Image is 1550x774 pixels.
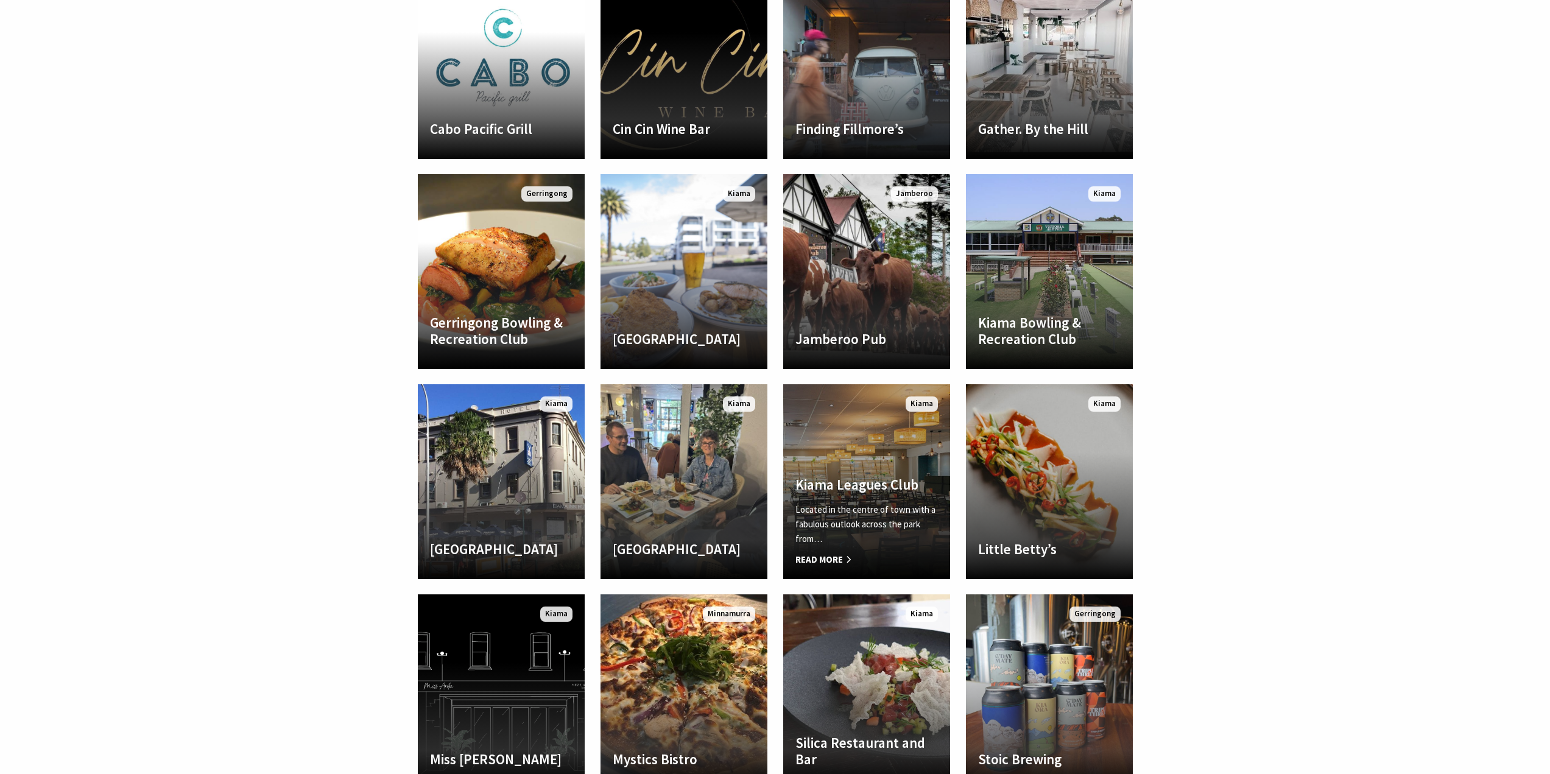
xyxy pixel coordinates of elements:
[601,384,767,579] a: [GEOGRAPHIC_DATA] Kiama
[613,541,755,558] h4: [GEOGRAPHIC_DATA]
[430,314,572,348] h4: Gerringong Bowling & Recreation Club
[1088,186,1121,202] span: Kiama
[613,331,755,348] h4: [GEOGRAPHIC_DATA]
[418,174,585,369] a: Another Image Used Gerringong Bowling & Recreation Club Gerringong
[795,476,938,493] h4: Kiama Leagues Club
[783,384,950,579] a: Kiama Leagues Club Located in the centre of town with a fabulous outlook across the park from… Re...
[521,186,572,202] span: Gerringong
[1088,396,1121,412] span: Kiama
[966,384,1133,579] a: Little Betty’s Kiama
[783,174,950,369] a: Another Image Used Jamberoo Pub Jamberoo
[613,751,755,768] h4: Mystics Bistro
[795,734,938,768] h4: Silica Restaurant and Bar
[795,331,938,348] h4: Jamberoo Pub
[723,396,755,412] span: Kiama
[723,186,755,202] span: Kiama
[891,186,938,202] span: Jamberoo
[978,121,1121,138] h4: Gather. By the Hill
[540,396,572,412] span: Kiama
[613,121,755,138] h4: Cin Cin Wine Bar
[906,396,938,412] span: Kiama
[418,384,585,579] a: Another Image Used [GEOGRAPHIC_DATA] Kiama
[1069,607,1121,622] span: Gerringong
[978,314,1121,348] h4: Kiama Bowling & Recreation Club
[540,607,572,622] span: Kiama
[703,607,755,622] span: Minnamurra
[430,751,572,768] h4: Miss [PERSON_NAME]
[906,607,938,622] span: Kiama
[795,552,938,567] span: Read More
[601,174,767,369] a: Another Image Used [GEOGRAPHIC_DATA] Kiama
[795,121,938,138] h4: Finding Fillmore’s
[966,174,1133,369] a: Another Image Used Kiama Bowling & Recreation Club Kiama
[430,541,572,558] h4: [GEOGRAPHIC_DATA]
[795,502,938,546] p: Located in the centre of town with a fabulous outlook across the park from…
[978,751,1121,768] h4: Stoic Brewing
[978,541,1121,558] h4: Little Betty’s
[430,121,572,138] h4: Cabo Pacific Grill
